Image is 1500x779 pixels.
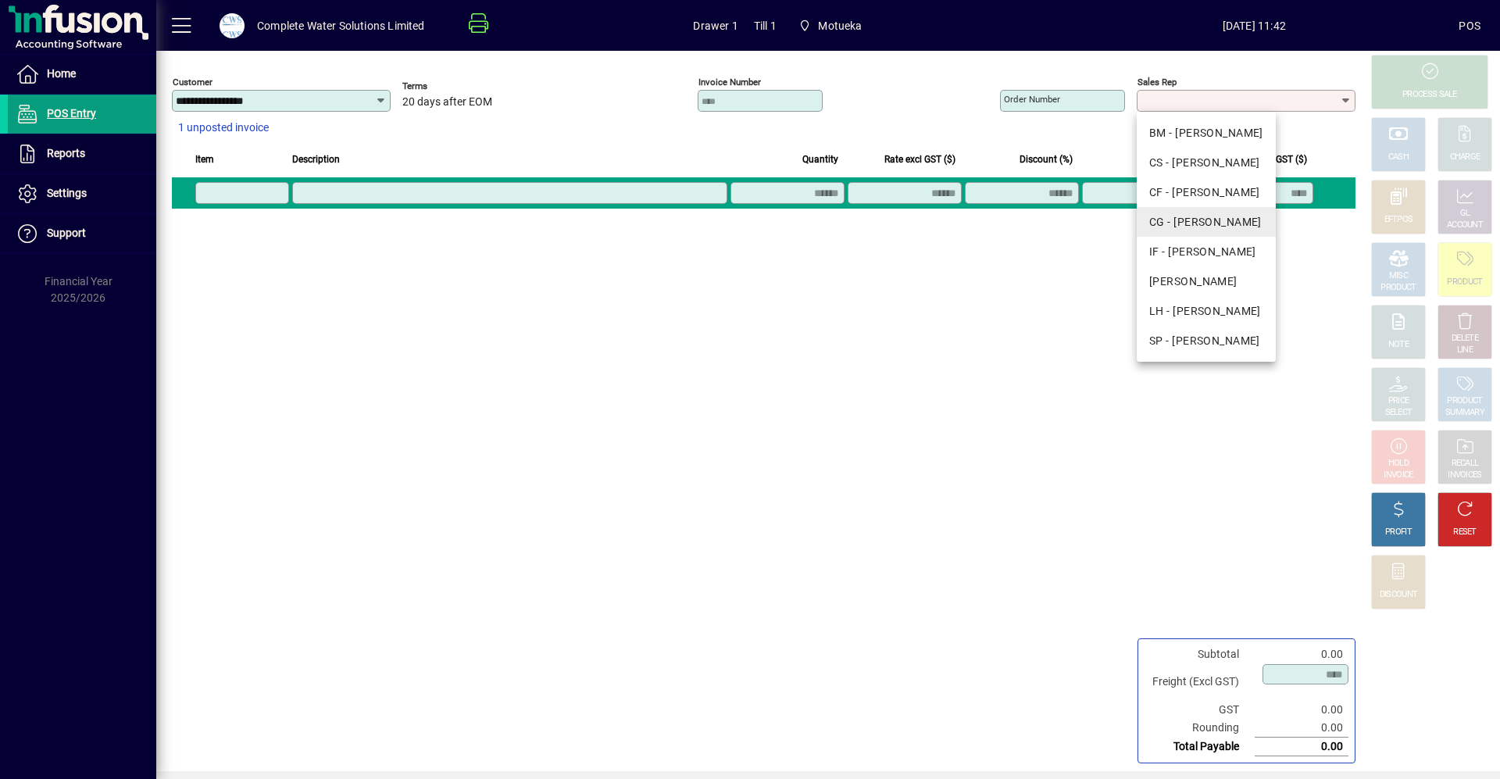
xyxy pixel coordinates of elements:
div: NOTE [1388,339,1409,351]
span: Rate excl GST ($) [884,151,955,168]
a: Home [8,55,156,94]
mat-option: CS - Carl Sladen [1137,148,1276,177]
div: CS - [PERSON_NAME] [1149,155,1263,171]
td: GST [1145,701,1255,719]
td: 0.00 [1255,738,1348,756]
mat-option: JB - Jeff Berkett [1137,266,1276,296]
mat-label: Order number [1004,94,1060,105]
span: Drawer 1 [693,13,737,38]
mat-label: Sales rep [1137,77,1177,88]
mat-option: SP - Steve Pegg [1137,326,1276,356]
td: Total Payable [1145,738,1255,756]
div: PRODUCT [1447,277,1482,288]
div: SELECT [1385,407,1412,419]
div: CASH [1388,152,1409,163]
div: HOLD [1388,458,1409,470]
div: INVOICES [1448,470,1481,481]
td: Subtotal [1145,645,1255,663]
td: 0.00 [1255,719,1348,738]
div: PROFIT [1385,527,1412,538]
div: LINE [1457,345,1473,356]
div: PRICE [1388,395,1409,407]
div: RESET [1453,527,1477,538]
mat-option: CG - Crystal Gaiger [1137,207,1276,237]
button: 1 unposted invoice [172,114,275,142]
span: Description [292,151,340,168]
span: Reports [47,147,85,159]
td: Freight (Excl GST) [1145,663,1255,701]
mat-option: IF - Ian Fry [1137,237,1276,266]
div: ACCOUNT [1447,220,1483,231]
div: SP - [PERSON_NAME] [1149,333,1263,349]
span: Discount (%) [1020,151,1073,168]
div: MISC [1389,270,1408,282]
mat-label: Invoice number [698,77,761,88]
div: PROCESS SALE [1402,89,1457,101]
mat-option: CF - Clint Fry [1137,177,1276,207]
span: Support [47,227,86,239]
div: RECALL [1452,458,1479,470]
div: DELETE [1452,333,1478,345]
a: Settings [8,174,156,213]
td: 0.00 [1255,701,1348,719]
mat-label: Customer [173,77,212,88]
span: Motueka [818,13,862,38]
div: PRODUCT [1380,282,1416,294]
span: Home [47,67,76,80]
div: POS [1459,13,1480,38]
mat-option: LH - Liam Hendren [1137,296,1276,326]
div: INVOICE [1384,470,1412,481]
div: GL [1460,208,1470,220]
div: PRODUCT [1447,395,1482,407]
td: 0.00 [1255,645,1348,663]
div: LH - [PERSON_NAME] [1149,303,1263,320]
div: [PERSON_NAME] [1149,273,1263,290]
span: Quantity [802,151,838,168]
span: Settings [47,187,87,199]
span: [DATE] 11:42 [1049,13,1459,38]
span: 1 unposted invoice [178,120,269,136]
div: CG - [PERSON_NAME] [1149,214,1263,230]
div: IF - [PERSON_NAME] [1149,244,1263,260]
div: Complete Water Solutions Limited [257,13,425,38]
div: CF - [PERSON_NAME] [1149,184,1263,201]
span: Terms [402,81,496,91]
div: EFTPOS [1384,214,1413,226]
span: 20 days after EOM [402,96,492,109]
td: Rounding [1145,719,1255,738]
span: Item [195,151,214,168]
div: SUMMARY [1445,407,1484,419]
button: Profile [207,12,257,40]
a: Reports [8,134,156,173]
span: Motueka [792,12,869,40]
span: Till 1 [754,13,777,38]
span: POS Entry [47,107,96,120]
mat-option: BM - Blair McFarlane [1137,118,1276,148]
a: Support [8,214,156,253]
div: BM - [PERSON_NAME] [1149,125,1263,141]
div: DISCOUNT [1380,589,1417,601]
div: CHARGE [1450,152,1480,163]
